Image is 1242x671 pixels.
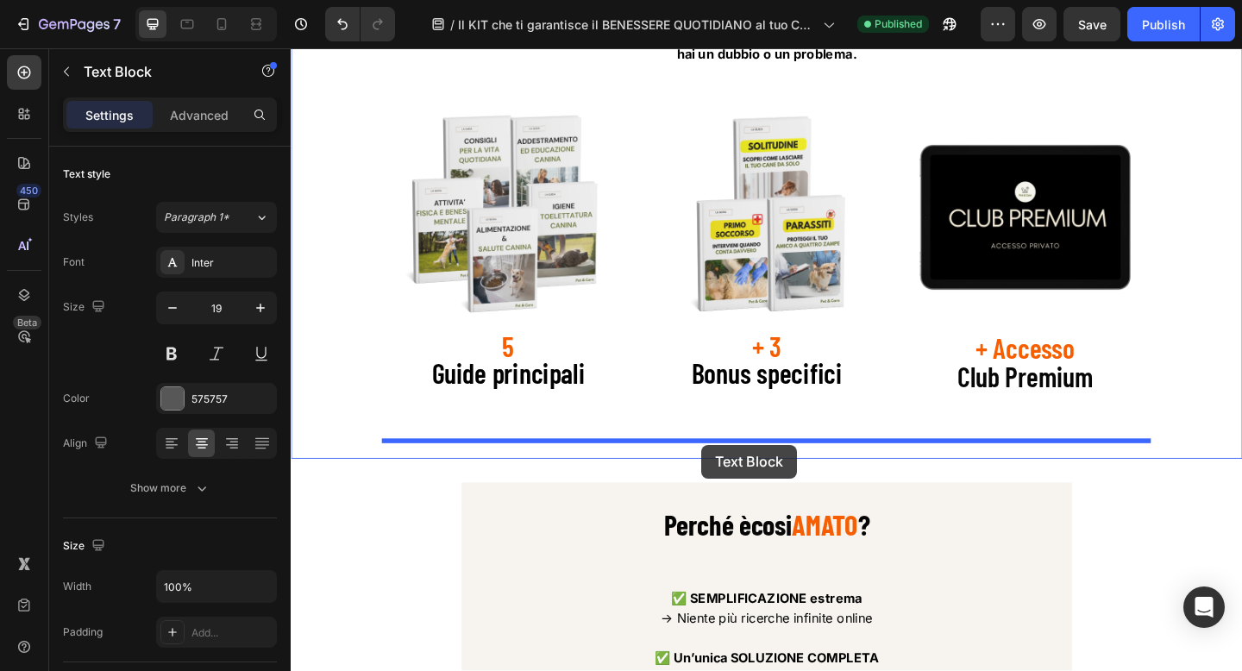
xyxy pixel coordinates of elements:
button: Save [1063,7,1120,41]
span: Paragraph 1* [164,210,229,225]
div: Padding [63,624,103,640]
span: Save [1078,17,1107,32]
input: Auto [157,571,276,602]
button: Paragraph 1* [156,202,277,233]
p: 7 [113,14,121,34]
span: Il KIT che ti garantisce il BENESSERE QUOTIDIANO al tuo CANE [458,16,816,34]
div: Beta [13,316,41,329]
p: Settings [85,106,134,124]
div: Add... [191,625,273,641]
div: Show more [130,480,210,497]
button: 7 [7,7,129,41]
span: / [450,16,455,34]
div: Inter [191,255,273,271]
div: 575757 [191,392,273,407]
p: Text Block [84,61,230,82]
div: Open Intercom Messenger [1183,586,1225,628]
div: Text style [63,166,110,182]
button: Show more [63,473,277,504]
div: Font [63,254,85,270]
div: Undo/Redo [325,7,395,41]
div: Width [63,579,91,594]
div: Align [63,432,111,455]
button: Publish [1127,7,1200,41]
div: Size [63,296,109,319]
div: Size [63,535,109,558]
iframe: Design area [291,48,1242,671]
div: Publish [1142,16,1185,34]
div: Styles [63,210,93,225]
span: Published [875,16,922,32]
div: 450 [16,184,41,198]
p: Advanced [170,106,229,124]
div: Color [63,391,90,406]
